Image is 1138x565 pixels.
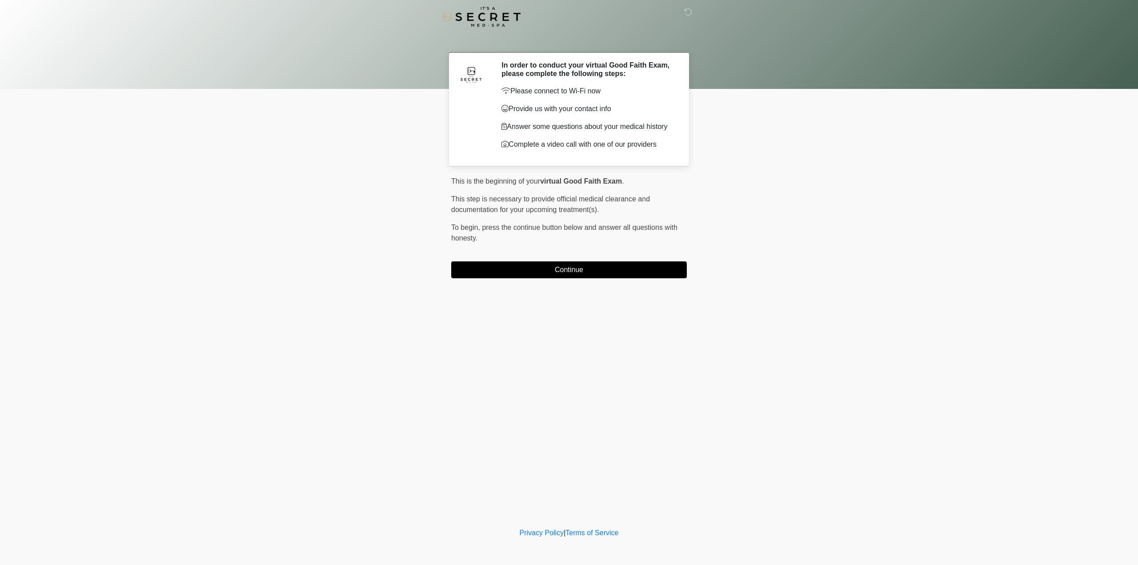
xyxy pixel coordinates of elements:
[564,529,565,537] a: |
[501,104,673,114] p: Provide us with your contact info
[451,224,482,231] span: To begin,
[540,177,622,185] strong: virtual Good Faith Exam
[451,224,677,242] span: press the continue button below and answer all questions with honesty.
[451,177,540,185] span: This is the beginning of your
[501,139,673,150] p: Complete a video call with one of our providers
[458,61,485,88] img: Agent Avatar
[501,121,673,132] p: Answer some questions about your medical history
[565,529,618,537] a: Terms of Service
[520,529,564,537] a: Privacy Policy
[442,7,521,27] img: It's A Secret Med Spa Logo
[445,32,693,48] h1: ‎ ‎
[451,195,650,213] span: This step is necessary to provide official medical clearance and documentation for your upcoming ...
[501,86,673,96] p: Please connect to Wi-Fi now
[501,61,673,78] h2: In order to conduct your virtual Good Faith Exam, please complete the following steps:
[622,177,624,185] span: .
[451,261,687,278] button: Continue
